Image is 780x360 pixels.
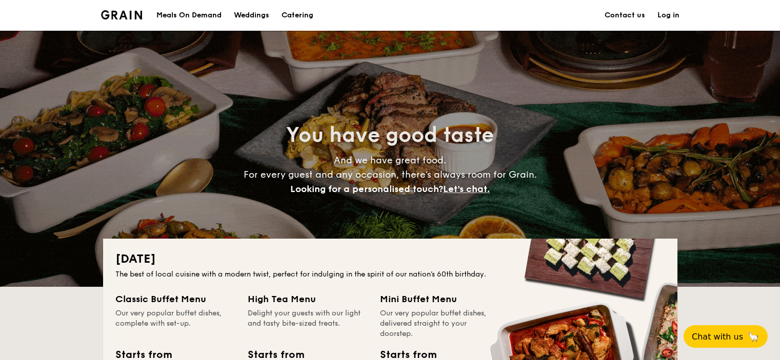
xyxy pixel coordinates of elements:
div: Mini Buffet Menu [380,292,500,306]
div: Our very popular buffet dishes, delivered straight to your doorstep. [380,308,500,339]
div: Delight your guests with our light and tasty bite-sized treats. [248,308,368,339]
span: And we have great food. For every guest and any occasion, there’s always room for Grain. [244,155,537,195]
img: Grain [101,10,143,19]
div: The best of local cuisine with a modern twist, perfect for indulging in the spirit of our nation’... [115,269,665,280]
span: Chat with us [692,332,743,342]
span: You have good taste [286,123,494,147]
div: Our very popular buffet dishes, complete with set-up. [115,308,235,339]
div: Classic Buffet Menu [115,292,235,306]
a: Logotype [101,10,143,19]
button: Chat with us🦙 [684,325,768,348]
span: 🦙 [747,331,759,343]
span: Let's chat. [443,183,490,195]
h2: [DATE] [115,251,665,267]
span: Looking for a personalised touch? [290,183,443,195]
div: High Tea Menu [248,292,368,306]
